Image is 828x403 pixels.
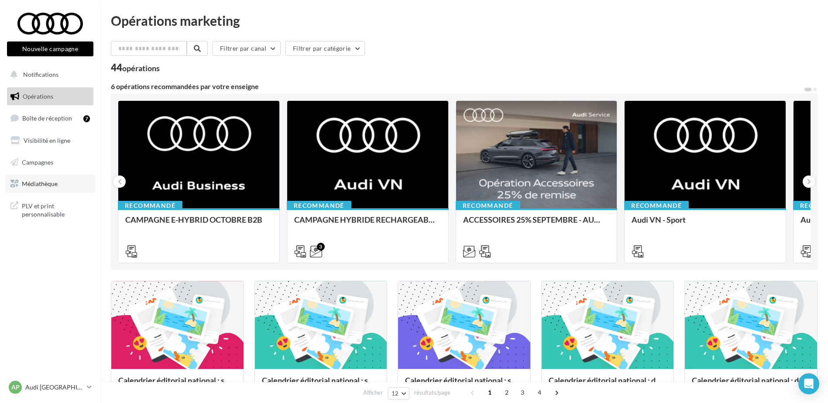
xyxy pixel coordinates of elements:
span: PLV et print personnalisable [22,200,90,219]
span: Médiathèque [22,180,58,187]
span: Campagnes [22,158,53,165]
span: résultats/page [414,389,450,397]
a: Campagnes [5,153,95,172]
div: CAMPAGNE HYBRIDE RECHARGEABLE [294,215,441,233]
div: 44 [111,63,160,72]
span: Afficher [363,389,383,397]
div: Calendrier éditorial national : semaine du 22.09 au 28.09 [118,376,237,393]
button: Nouvelle campagne [7,41,93,56]
button: Filtrer par catégorie [285,41,365,56]
div: Opérations marketing [111,14,818,27]
div: Recommandé [624,201,689,210]
a: Opérations [5,87,95,106]
button: Notifications [5,65,92,84]
a: PLV et print personnalisable [5,196,95,222]
div: CAMPAGNE E-HYBRID OCTOBRE B2B [125,215,272,233]
span: 4 [533,386,546,400]
a: AP Audi [GEOGRAPHIC_DATA] 16 [7,379,93,396]
a: Boîte de réception7 [5,109,95,127]
div: Recommandé [287,201,351,210]
div: Recommandé [456,201,520,210]
div: 7 [83,115,90,122]
div: Calendrier éditorial national : du 02.09 au 15.09 [549,376,667,393]
span: Opérations [23,93,53,100]
span: 1 [483,386,497,400]
p: Audi [GEOGRAPHIC_DATA] 16 [25,383,83,392]
span: 12 [392,390,399,397]
div: Calendrier éditorial national : semaine du 08.09 au 14.09 [405,376,523,393]
span: AP [11,383,20,392]
a: Médiathèque [5,175,95,193]
span: 2 [500,386,514,400]
div: opérations [122,64,160,72]
button: 12 [388,387,410,400]
span: Visibilité en ligne [24,137,70,144]
span: Notifications [23,71,58,78]
div: Audi VN - Sport [632,215,779,233]
a: Visibilité en ligne [5,131,95,150]
div: Open Intercom Messenger [798,373,819,394]
div: Calendrier éditorial national : semaine du 15.09 au 21.09 [262,376,380,393]
span: Boîte de réception [22,114,72,122]
span: 3 [515,386,529,400]
div: Recommandé [118,201,182,210]
button: Filtrer par canal [213,41,281,56]
div: Calendrier éditorial national : du 02.09 au 09.09 [692,376,810,393]
div: 3 [317,243,325,251]
div: ACCESSOIRES 25% SEPTEMBRE - AUDI SERVICE [463,215,610,233]
div: 6 opérations recommandées par votre enseigne [111,83,804,90]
